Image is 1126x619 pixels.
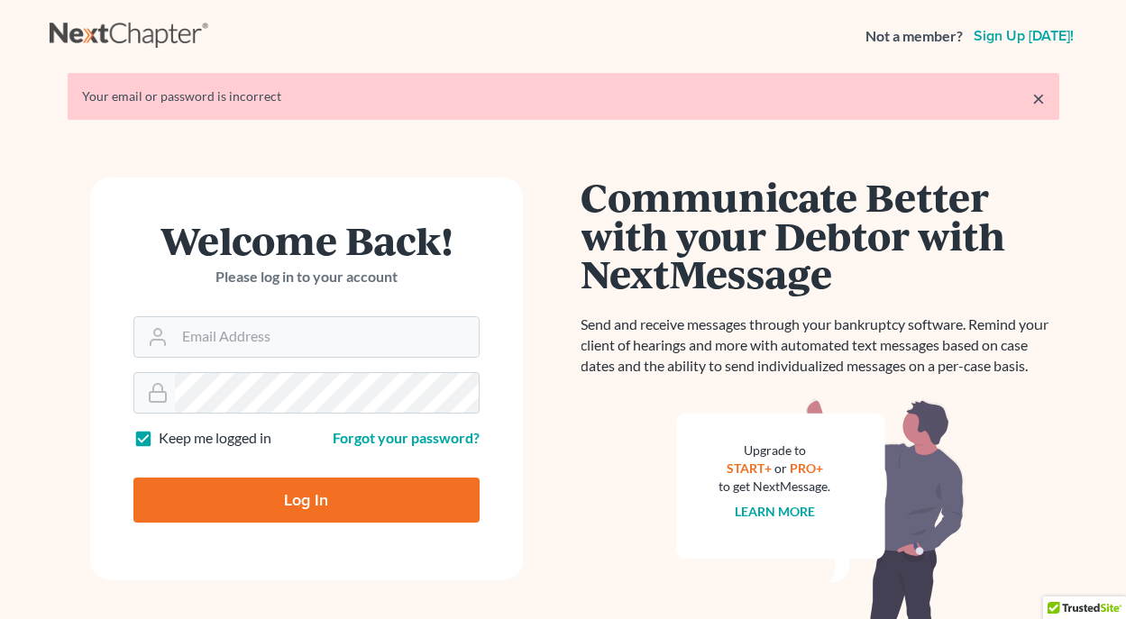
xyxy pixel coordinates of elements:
input: Log In [133,478,480,523]
a: × [1032,87,1045,109]
div: to get NextMessage. [719,478,831,496]
a: START+ [727,460,772,476]
div: Upgrade to [719,441,831,460]
div: Your email or password is incorrect [82,87,1045,105]
h1: Welcome Back! [133,221,480,259]
p: Send and receive messages through your bankruptcy software. Remind your client of hearings and mo... [581,314,1059,377]
a: PRO+ [790,460,823,476]
p: Please log in to your account [133,267,480,287]
label: Keep me logged in [159,428,271,449]
a: Sign up [DATE]! [970,29,1077,43]
strong: Not a member? [865,26,963,47]
h1: Communicate Better with your Debtor with NextMessage [581,178,1059,293]
a: Forgot your password? [333,429,480,446]
span: or [774,460,787,476]
a: Learn more [735,504,815,519]
input: Email Address [175,317,479,357]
